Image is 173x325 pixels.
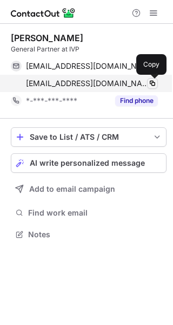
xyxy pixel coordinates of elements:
span: [EMAIL_ADDRESS][DOMAIN_NAME] [26,79,150,88]
div: [PERSON_NAME] [11,32,83,43]
button: Notes [11,227,167,242]
button: Find work email [11,205,167,220]
span: Notes [28,230,162,239]
span: [EMAIL_ADDRESS][DOMAIN_NAME] [26,61,150,71]
button: save-profile-one-click [11,127,167,147]
button: Reveal Button [115,95,158,106]
button: Add to email campaign [11,179,167,199]
div: Save to List / ATS / CRM [30,133,148,141]
span: Add to email campaign [29,185,115,193]
span: Find work email [28,208,162,218]
button: AI write personalized message [11,153,167,173]
span: AI write personalized message [30,159,145,167]
div: General Partner at IVP [11,44,167,54]
img: ContactOut v5.3.10 [11,6,76,19]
